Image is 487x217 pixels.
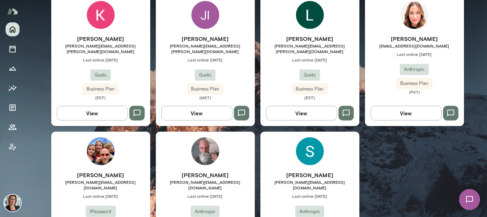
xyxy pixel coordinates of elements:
[6,120,20,134] button: Members
[299,72,320,79] span: Gusto
[401,1,428,29] img: Katie Streu
[156,193,255,199] span: Last online [DATE]
[156,95,255,100] span: (MST)
[371,106,442,121] button: View
[191,1,219,29] div: JI
[87,137,115,165] img: Hugues Mackay
[156,57,255,63] span: Last online [DATE]
[156,35,255,43] h6: [PERSON_NAME]
[6,140,20,154] button: Client app
[396,80,433,87] span: Business Plan
[51,193,150,199] span: Last online [DATE]
[6,101,20,115] button: Documents
[296,1,324,29] img: Laura Holdgrafer
[266,106,337,121] button: View
[365,35,464,43] h6: [PERSON_NAME]
[51,171,150,179] h6: [PERSON_NAME]
[260,171,359,179] h6: [PERSON_NAME]
[90,72,111,79] span: Gusto
[4,195,21,211] img: Jennifer Alvarez
[296,137,324,165] img: Sarah Harley
[51,35,150,43] h6: [PERSON_NAME]
[6,62,20,75] button: Growth Plan
[51,57,150,63] span: Last online [DATE]
[7,5,18,18] img: Mento
[51,179,150,190] span: [PERSON_NAME][EMAIL_ADDRESS][DOMAIN_NAME]
[260,43,359,54] span: [PERSON_NAME][EMAIL_ADDRESS][PERSON_NAME][DOMAIN_NAME]
[156,43,255,54] span: [PERSON_NAME][EMAIL_ADDRESS][PERSON_NAME][DOMAIN_NAME]
[365,51,464,57] span: Last online [DATE]
[83,86,119,93] span: Business Plan
[51,95,150,100] span: (EST)
[6,22,20,36] button: Home
[6,42,20,56] button: Sessions
[191,208,220,215] span: Anthropic
[187,86,223,93] span: Business Plan
[6,81,20,95] button: Insights
[86,208,116,215] span: 1Password
[195,72,215,79] span: Gusto
[365,89,464,95] span: (PST)
[260,193,359,199] span: Last online [DATE]
[292,86,328,93] span: Business Plan
[191,137,219,165] img: Adam Steinharter
[260,57,359,63] span: Last online [DATE]
[87,1,115,29] img: Karen Fuller
[161,106,233,121] button: View
[260,35,359,43] h6: [PERSON_NAME]
[51,43,150,54] span: [PERSON_NAME][EMAIL_ADDRESS][PERSON_NAME][DOMAIN_NAME]
[156,179,255,190] span: [PERSON_NAME][EMAIL_ADDRESS][DOMAIN_NAME]
[156,171,255,179] h6: [PERSON_NAME]
[57,106,128,121] button: View
[260,179,359,190] span: [PERSON_NAME][EMAIL_ADDRESS][DOMAIN_NAME]
[400,66,429,73] span: Anthropic
[365,43,464,49] span: [EMAIL_ADDRESS][DOMAIN_NAME]
[260,95,359,100] span: (EST)
[295,208,324,215] span: Anthropic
